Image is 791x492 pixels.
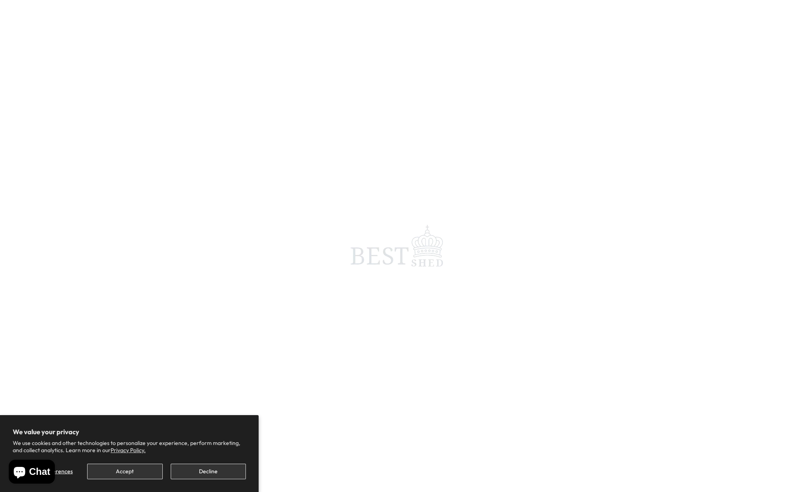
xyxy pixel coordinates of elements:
[87,464,162,479] button: Accept
[111,447,146,454] a: Privacy Policy.
[13,439,246,454] p: We use cookies and other technologies to personalize your experience, perform marketing, and coll...
[171,464,246,479] button: Decline
[13,428,246,436] h2: We value your privacy
[6,460,57,486] inbox-online-store-chat: Shopify online store chat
